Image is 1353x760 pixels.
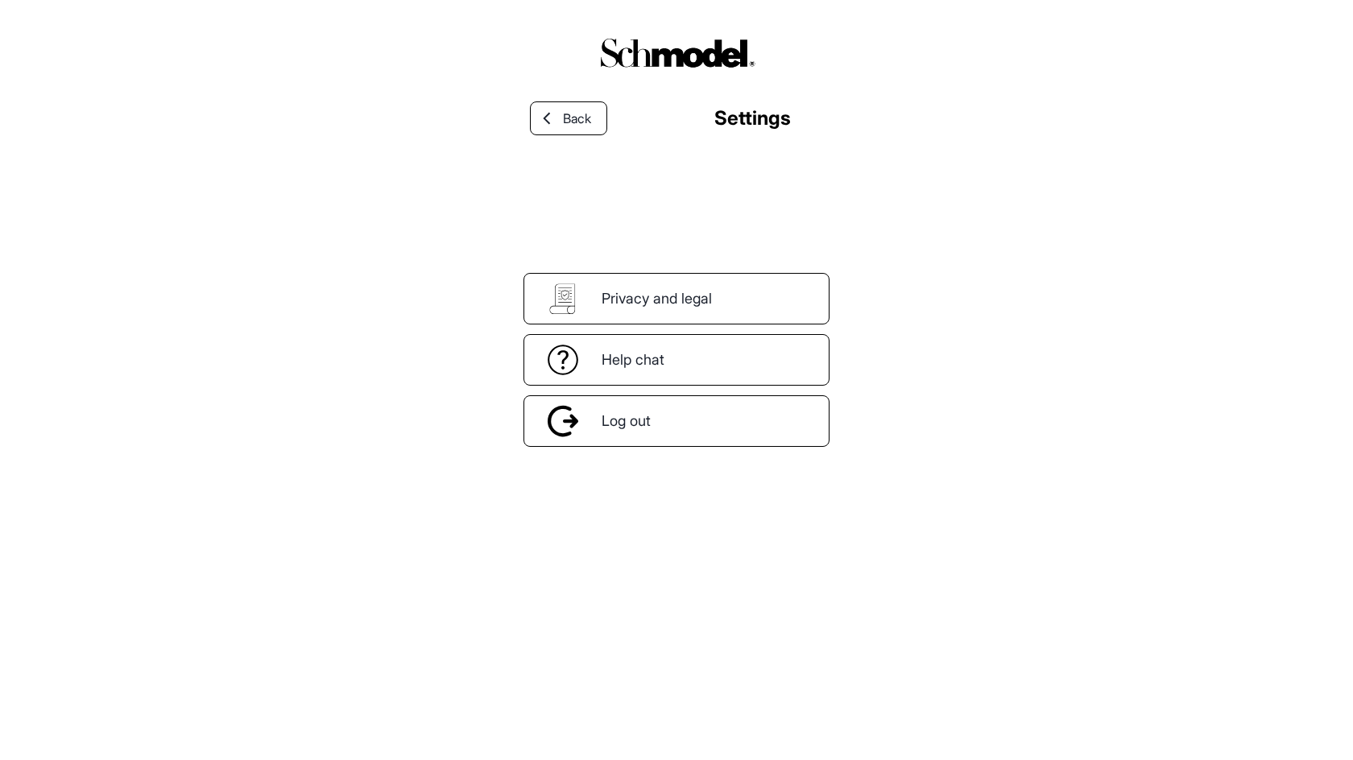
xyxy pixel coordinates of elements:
[602,287,712,309] span: Privacy and legal
[592,32,761,73] img: logo
[547,344,579,376] img: chat
[530,101,607,135] a: Back
[548,405,579,437] img: Logout
[547,283,579,315] img: PrivacyLegal
[563,109,591,128] span: Back
[602,410,651,432] span: Log out
[714,104,791,133] div: Settings
[602,349,664,370] span: Help chat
